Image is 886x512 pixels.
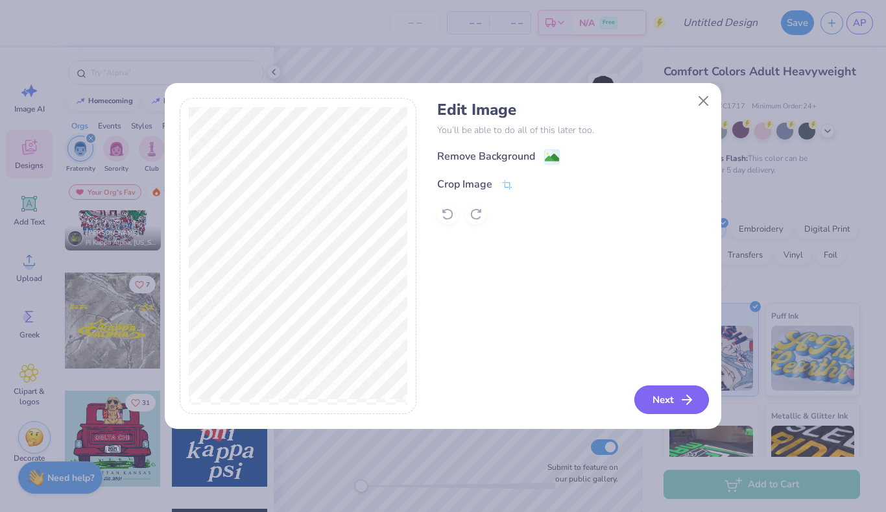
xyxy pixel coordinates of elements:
[437,149,535,164] div: Remove Background
[437,123,706,137] p: You’ll be able to do all of this later too.
[437,101,706,119] h4: Edit Image
[634,385,709,414] button: Next
[437,177,492,192] div: Crop Image
[691,89,716,114] button: Close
